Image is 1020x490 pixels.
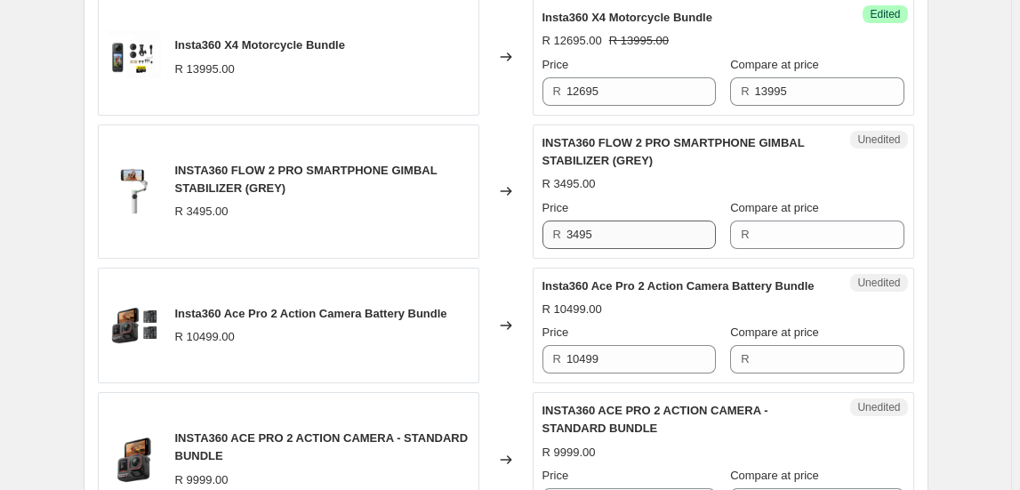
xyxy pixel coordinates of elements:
[542,301,602,318] div: R 10499.00
[175,38,345,52] span: Insta360 X4 Motorcycle Bundle
[542,201,569,214] span: Price
[108,165,161,218] img: insta360-flow-2-pro-smartphone-gimbal-stabilizer-gray_80x.webp
[175,328,235,346] div: R 10499.00
[175,431,469,462] span: INSTA360 ACE PRO 2 ACTION CAMERA - STANDARD BUNDLE
[609,32,669,50] strike: R 13995.00
[730,201,819,214] span: Compare at price
[553,84,561,98] span: R
[542,325,569,339] span: Price
[730,58,819,71] span: Compare at price
[542,136,805,167] span: INSTA360 FLOW 2 PRO SMARTPHONE GIMBAL STABILIZER (GREY)
[175,164,438,195] span: INSTA360 FLOW 2 PRO SMARTPHONE GIMBAL STABILIZER (GREY)
[542,469,569,482] span: Price
[730,469,819,482] span: Compare at price
[175,60,235,78] div: R 13995.00
[542,11,712,24] span: Insta360 X4 Motorcycle Bundle
[542,32,602,50] div: R 12695.00
[175,471,229,489] div: R 9999.00
[741,228,749,241] span: R
[542,175,596,193] div: R 3495.00
[857,133,900,147] span: Unedited
[730,325,819,339] span: Compare at price
[741,84,749,98] span: R
[542,444,596,462] div: R 9999.00
[542,404,768,435] span: INSTA360 ACE PRO 2 ACTION CAMERA - STANDARD BUNDLE
[175,307,447,320] span: Insta360 Ace Pro 2 Action Camera Battery Bundle
[108,30,161,84] img: insta360-x4-motorcycle-bundle-20-ezgif.com-webp-to-png-converter_80x.png
[542,279,815,293] span: Insta360 Ace Pro 2 Action Camera Battery Bundle
[741,352,749,365] span: R
[542,58,569,71] span: Price
[108,299,161,352] img: insta360-ace-pro-2-action-camera-battery-bundle-front_80x.webp
[175,203,229,221] div: R 3495.00
[108,433,161,486] img: insta360-ace-pro-2-action-camera-standard-bundle-front_1_80x.webp
[870,7,900,21] span: Edited
[553,228,561,241] span: R
[857,276,900,290] span: Unedited
[857,400,900,414] span: Unedited
[553,352,561,365] span: R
